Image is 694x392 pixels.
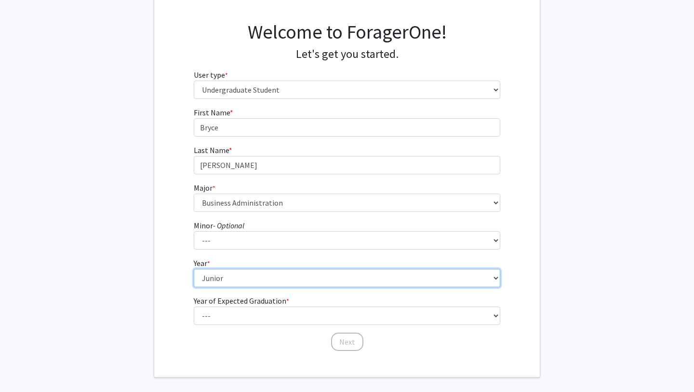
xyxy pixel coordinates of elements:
label: Minor [194,220,244,231]
button: Next [331,333,363,351]
i: - Optional [213,221,244,230]
label: Year [194,257,210,269]
h1: Welcome to ForagerOne! [194,20,501,43]
label: Major [194,182,215,194]
span: First Name [194,108,230,117]
h4: Let's get you started. [194,47,501,61]
span: Last Name [194,145,229,155]
label: User type [194,69,228,81]
label: Year of Expected Graduation [194,295,289,307]
iframe: Chat [7,349,41,385]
